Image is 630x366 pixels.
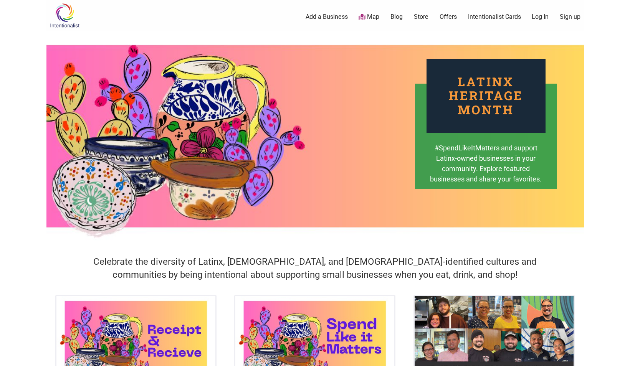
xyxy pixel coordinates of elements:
a: Blog [390,13,403,21]
a: Sign up [560,13,580,21]
div: #SpendLikeItMatters and support Latinx-owned businesses in your community. Explore featured busin... [430,143,542,195]
a: Add a Business [306,13,348,21]
div: Latinx Heritage Month [427,59,546,133]
h4: Celebrate the diversity of Latinx, [DEMOGRAPHIC_DATA], and [DEMOGRAPHIC_DATA]-identified cultures... [73,256,557,281]
a: Store [414,13,428,21]
img: Intentionalist [46,3,83,28]
a: Offers [440,13,457,21]
a: Intentionalist Cards [468,13,521,21]
a: Log In [532,13,549,21]
a: Map [359,13,379,21]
